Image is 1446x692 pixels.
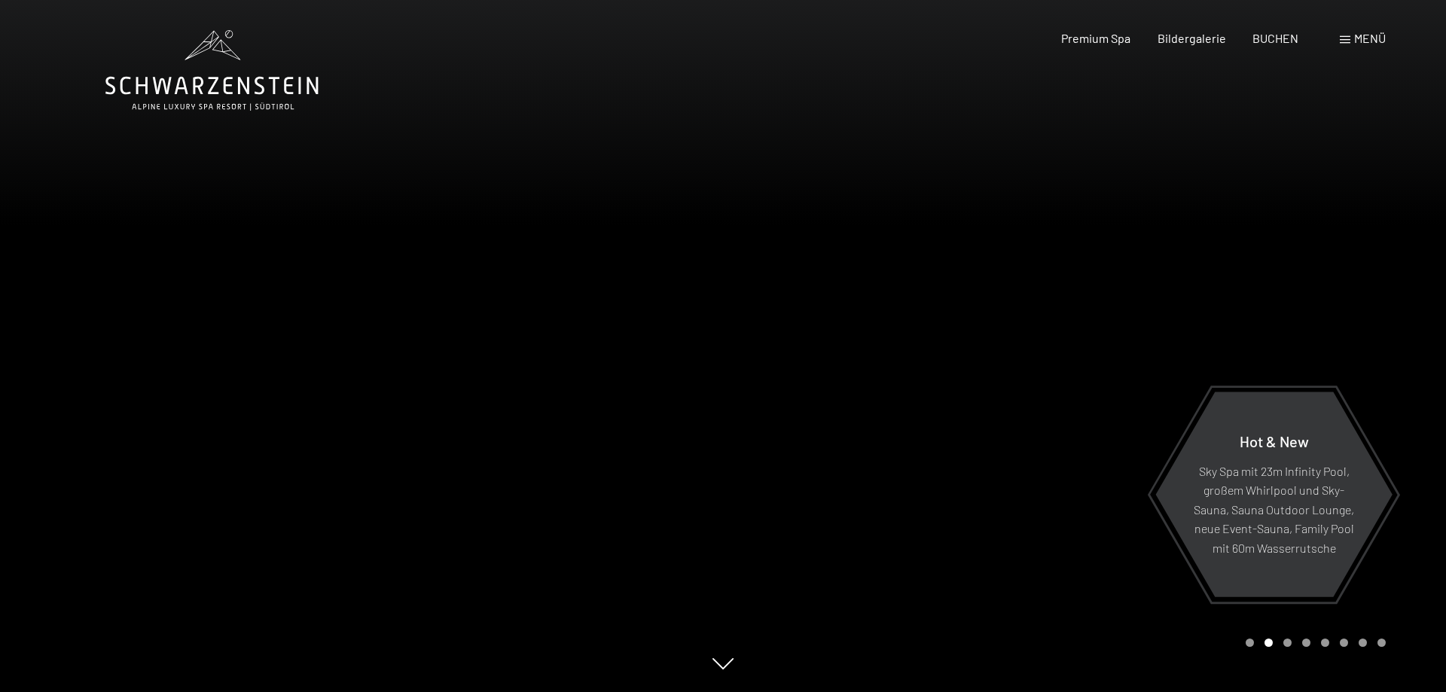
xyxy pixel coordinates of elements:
[1283,639,1292,647] div: Carousel Page 3
[1264,639,1273,647] div: Carousel Page 2 (Current Slide)
[1192,461,1356,557] p: Sky Spa mit 23m Infinity Pool, großem Whirlpool und Sky-Sauna, Sauna Outdoor Lounge, neue Event-S...
[1354,31,1386,45] span: Menü
[1158,31,1226,45] a: Bildergalerie
[1240,431,1309,450] span: Hot & New
[1240,639,1386,647] div: Carousel Pagination
[1377,639,1386,647] div: Carousel Page 8
[1340,639,1348,647] div: Carousel Page 6
[1246,639,1254,647] div: Carousel Page 1
[1302,639,1310,647] div: Carousel Page 4
[1321,639,1329,647] div: Carousel Page 5
[1155,391,1393,598] a: Hot & New Sky Spa mit 23m Infinity Pool, großem Whirlpool und Sky-Sauna, Sauna Outdoor Lounge, ne...
[1061,31,1130,45] a: Premium Spa
[1359,639,1367,647] div: Carousel Page 7
[1252,31,1298,45] a: BUCHEN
